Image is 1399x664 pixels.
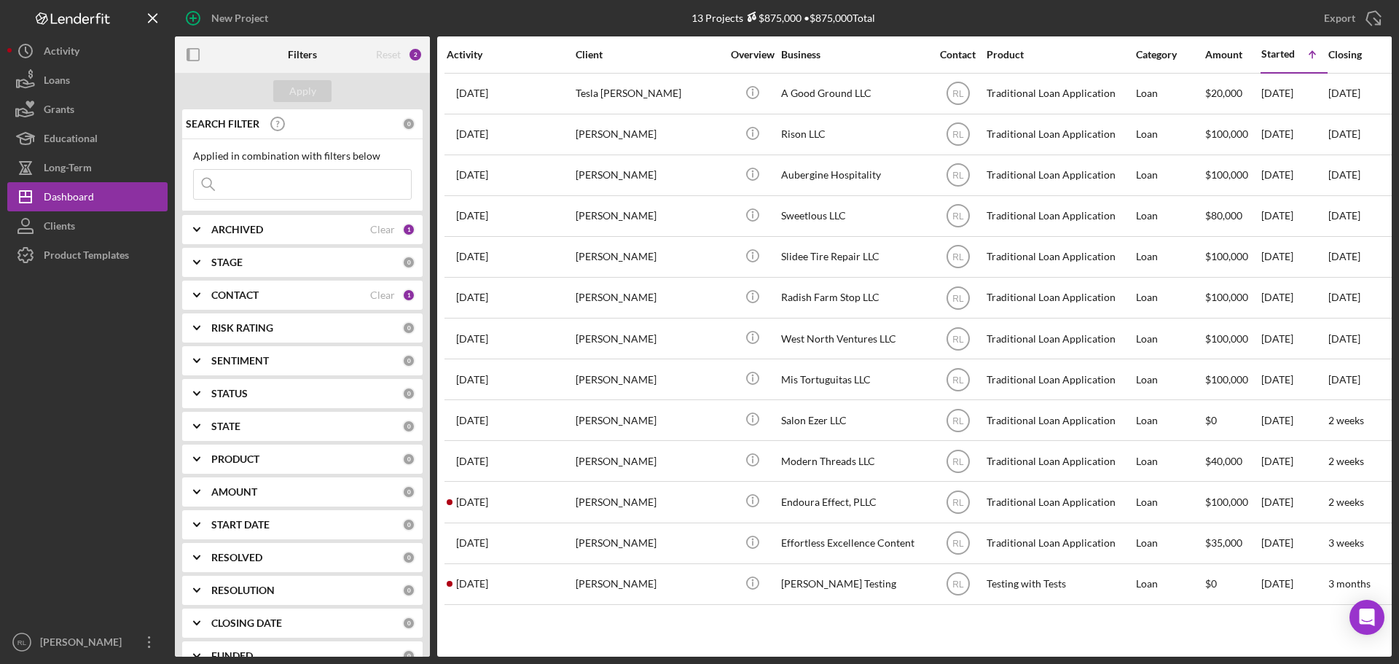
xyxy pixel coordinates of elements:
[987,360,1132,399] div: Traditional Loan Application
[987,49,1132,60] div: Product
[211,322,273,334] b: RISK RATING
[987,238,1132,276] div: Traditional Loan Application
[1261,74,1327,113] div: [DATE]
[1261,115,1327,154] div: [DATE]
[402,420,415,433] div: 0
[44,211,75,244] div: Clients
[987,278,1132,317] div: Traditional Loan Application
[1261,238,1327,276] div: [DATE]
[1261,197,1327,235] div: [DATE]
[1328,455,1364,467] time: 2 weeks
[211,519,270,531] b: START DATE
[952,415,964,426] text: RL
[743,12,802,24] div: $875,000
[1205,373,1248,386] span: $100,000
[211,224,263,235] b: ARCHIVED
[370,224,395,235] div: Clear
[402,518,415,531] div: 0
[7,211,168,241] button: Clients
[17,638,27,647] text: RL
[1136,238,1204,276] div: Loan
[952,579,964,590] text: RL
[1205,577,1217,590] span: $0
[211,4,268,33] div: New Project
[402,117,415,130] div: 0
[952,293,964,303] text: RL
[402,617,415,630] div: 0
[273,80,332,102] button: Apply
[1136,401,1204,440] div: Loan
[186,118,259,130] b: SEARCH FILTER
[402,289,415,302] div: 1
[576,319,721,358] div: [PERSON_NAME]
[376,49,401,60] div: Reset
[447,49,574,60] div: Activity
[576,360,721,399] div: [PERSON_NAME]
[1136,278,1204,317] div: Loan
[44,95,74,128] div: Grants
[1205,250,1248,262] span: $100,000
[725,49,780,60] div: Overview
[952,375,964,385] text: RL
[44,182,94,215] div: Dashboard
[952,498,964,508] text: RL
[370,289,395,301] div: Clear
[1136,319,1204,358] div: Loan
[576,442,721,480] div: [PERSON_NAME]
[1261,524,1327,563] div: [DATE]
[576,278,721,317] div: [PERSON_NAME]
[1205,168,1248,181] span: $100,000
[7,241,168,270] button: Product Templates
[1261,319,1327,358] div: [DATE]
[402,354,415,367] div: 0
[456,251,488,262] time: 2025-09-16 13:58
[781,360,927,399] div: Mis Tortuguitas LLC
[1136,442,1204,480] div: Loan
[1136,565,1204,604] div: Loan
[44,153,92,186] div: Long-Term
[1328,128,1360,140] time: [DATE]
[408,47,423,62] div: 2
[1205,414,1217,426] span: $0
[44,36,79,69] div: Activity
[781,565,927,604] div: [PERSON_NAME] Testing
[576,156,721,195] div: [PERSON_NAME]
[402,387,415,400] div: 0
[402,223,415,236] div: 1
[456,578,488,590] time: 2025-09-30 21:40
[1328,414,1364,426] time: 2 weeks
[1205,87,1242,99] span: $20,000
[1261,401,1327,440] div: [DATE]
[7,182,168,211] a: Dashboard
[1349,600,1384,635] div: Open Intercom Messenger
[402,649,415,663] div: 0
[7,66,168,95] a: Loans
[456,415,488,426] time: 2025-09-04 22:10
[987,401,1132,440] div: Traditional Loan Application
[1261,360,1327,399] div: [DATE]
[576,401,721,440] div: [PERSON_NAME]
[987,483,1132,521] div: Traditional Loan Application
[211,453,259,465] b: PRODUCT
[456,169,488,181] time: 2025-07-07 17:34
[952,130,964,140] text: RL
[952,456,964,466] text: RL
[691,12,875,24] div: 13 Projects • $875,000 Total
[7,95,168,124] button: Grants
[987,442,1132,480] div: Traditional Loan Application
[781,278,927,317] div: Radish Farm Stop LLC
[211,552,262,563] b: RESOLVED
[1136,49,1204,60] div: Category
[288,49,317,60] b: Filters
[1205,332,1248,345] span: $100,000
[44,66,70,98] div: Loans
[576,115,721,154] div: [PERSON_NAME]
[1328,496,1364,508] time: 2 weeks
[211,289,259,301] b: CONTACT
[289,80,316,102] div: Apply
[987,565,1132,604] div: Testing with Tests
[987,197,1132,235] div: Traditional Loan Application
